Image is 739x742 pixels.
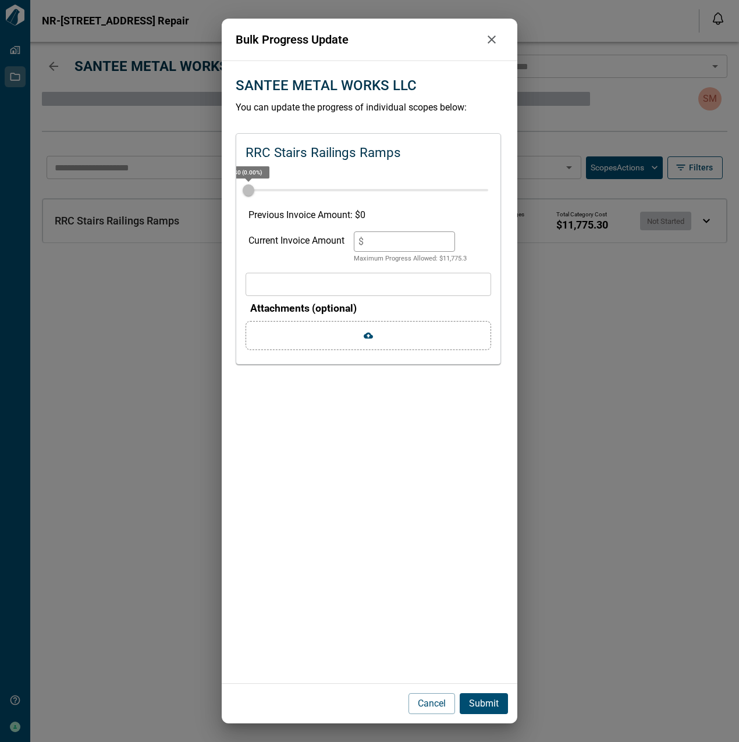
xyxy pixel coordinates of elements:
button: Cancel [408,693,455,714]
p: Maximum Progress Allowed: $ 11,775.3 [354,254,467,264]
p: You can update the progress of individual scopes below: [236,101,503,115]
p: SANTEE METAL WORKS LLC [236,75,417,96]
p: Previous Invoice Amount: $ 0 [248,208,488,222]
button: Submit [460,693,508,714]
div: Current Invoice Amount [248,231,344,264]
span: $ [358,236,364,247]
p: RRC Stairs Railings Ramps [246,143,401,163]
p: Submit [469,697,499,711]
p: Bulk Progress Update [236,31,480,48]
p: Attachments (optional) [250,301,491,316]
p: Cancel [418,697,446,711]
